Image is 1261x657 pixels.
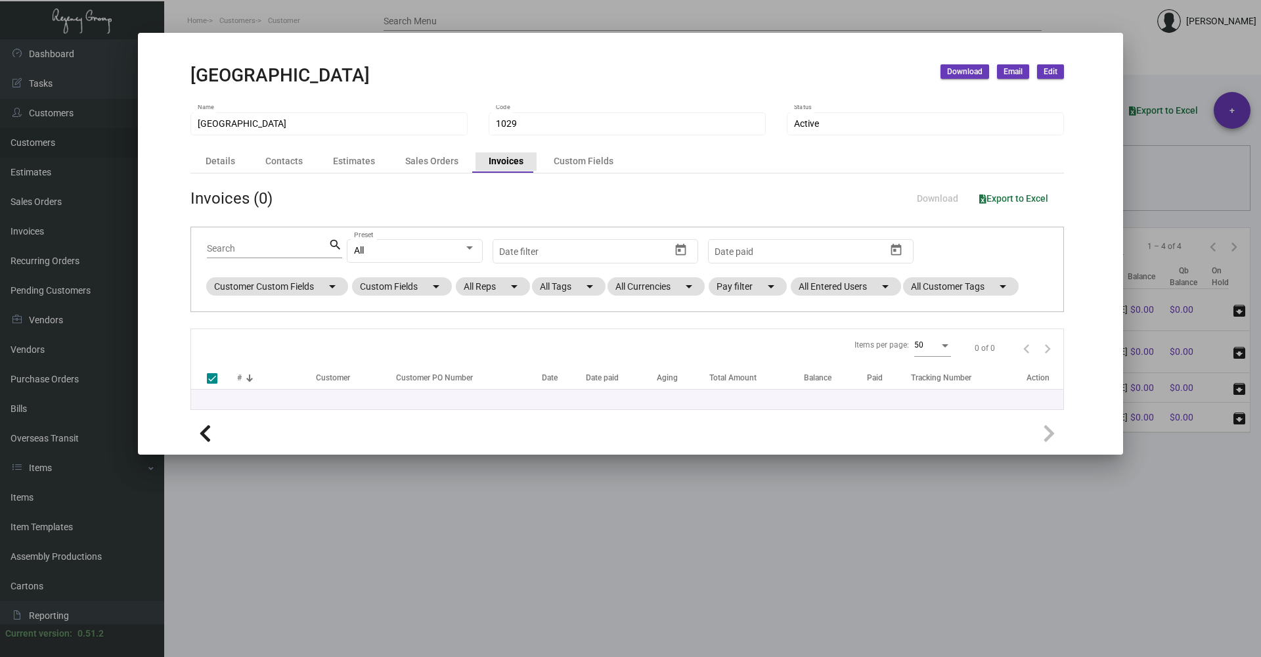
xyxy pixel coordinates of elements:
input: End date [766,246,849,257]
mat-chip: All Currencies [608,277,705,296]
div: Aging [657,372,709,384]
div: Date paid [586,372,619,384]
mat-icon: arrow_drop_down [506,279,522,294]
button: Download [940,64,989,79]
h2: [GEOGRAPHIC_DATA] [190,64,370,87]
th: Action [1027,367,1063,390]
mat-icon: search [328,237,342,253]
div: Total Amount [709,372,804,384]
span: Download [917,193,958,204]
span: Edit [1044,66,1057,78]
div: # [237,372,242,384]
mat-icon: arrow_drop_down [582,279,598,294]
button: Export to Excel [969,187,1059,210]
div: Invoices [489,154,523,168]
mat-chip: All Customer Tags [903,277,1019,296]
div: Date [542,372,586,384]
mat-icon: arrow_drop_down [681,279,697,294]
span: Email [1004,66,1023,78]
mat-icon: arrow_drop_down [428,279,444,294]
button: Next page [1037,338,1058,359]
div: Estimates [333,154,375,168]
div: # [237,372,316,384]
button: Edit [1037,64,1064,79]
span: Download [947,66,983,78]
div: Details [206,154,235,168]
mat-chip: Customer Custom Fields [206,277,348,296]
input: Start date [499,246,540,257]
div: Sales Orders [405,154,458,168]
mat-chip: Custom Fields [352,277,452,296]
span: All [354,245,364,256]
input: End date [551,246,634,257]
div: Balance [804,372,867,384]
button: Download [906,187,969,210]
mat-icon: arrow_drop_down [763,279,779,294]
button: Open calendar [670,239,691,260]
mat-icon: arrow_drop_down [995,279,1011,294]
div: Customer PO Number [396,372,542,384]
div: Tracking Number [911,372,971,384]
mat-chip: All Reps [456,277,530,296]
button: Previous page [1016,338,1037,359]
mat-icon: arrow_drop_down [324,279,340,294]
div: Customer [316,372,389,384]
div: Invoices (0) [190,187,273,210]
div: Tracking Number [911,372,1027,384]
mat-select: Items per page: [914,341,951,350]
button: Open calendar [885,239,906,260]
div: Total Amount [709,372,757,384]
div: Date [542,372,558,384]
div: Custom Fields [554,154,613,168]
span: 50 [914,340,923,350]
input: Start date [715,246,755,257]
button: Email [997,64,1029,79]
div: Balance [804,372,831,384]
div: 0 of 0 [975,342,995,354]
mat-icon: arrow_drop_down [877,279,893,294]
div: Current version: [5,627,72,641]
div: Customer PO Number [396,372,473,384]
div: Aging [657,372,678,384]
mat-chip: All Tags [532,277,606,296]
div: Customer [316,372,350,384]
div: Contacts [265,154,303,168]
div: Paid [867,372,911,384]
span: Active [794,118,819,129]
div: 0.51.2 [77,627,104,641]
div: Paid [867,372,883,384]
mat-chip: Pay filter [709,277,787,296]
span: Export to Excel [979,193,1048,204]
div: Items per page: [854,339,909,351]
div: Date paid [586,372,657,384]
mat-chip: All Entered Users [791,277,901,296]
